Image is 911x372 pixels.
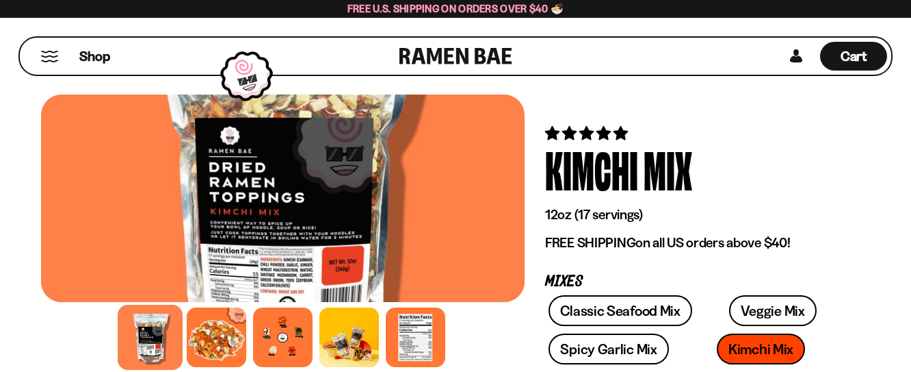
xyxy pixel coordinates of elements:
[40,51,59,62] button: Mobile Menu Trigger
[545,125,631,142] span: 4.76 stars
[545,206,849,223] p: 12oz (17 servings)
[545,234,849,251] p: on all US orders above $40!
[549,295,691,326] a: Classic Seafood Mix
[545,143,638,195] div: Kimchi
[549,334,668,364] a: Spicy Garlic Mix
[841,48,867,64] span: Cart
[545,234,635,251] strong: FREE SHIPPING
[347,2,564,15] span: Free U.S. Shipping on Orders over $40 🍜
[79,47,110,66] span: Shop
[729,295,817,326] a: Veggie Mix
[79,42,110,71] a: Shop
[545,275,849,288] p: Mixes
[644,143,692,195] div: Mix
[820,38,887,75] div: Cart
